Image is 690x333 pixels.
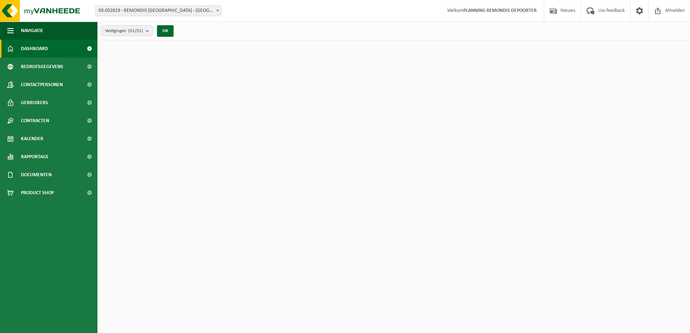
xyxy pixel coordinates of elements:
[157,25,174,37] button: OK
[101,25,153,36] button: Vestigingen(31/31)
[96,6,221,16] span: 03-052819 - REMONDIS WEST-VLAANDEREN - OOSTENDE
[21,40,48,58] span: Dashboard
[21,76,63,94] span: Contactpersonen
[21,22,43,40] span: Navigatie
[21,112,49,130] span: Contracten
[128,28,143,33] count: (31/31)
[21,184,54,202] span: Product Shop
[105,26,143,36] span: Vestigingen
[21,166,52,184] span: Documenten
[21,148,49,166] span: Rapportage
[463,8,537,13] strong: PLANNING REMONDIS DEPOORTER
[21,94,48,112] span: Gebruikers
[95,5,222,16] span: 03-052819 - REMONDIS WEST-VLAANDEREN - OOSTENDE
[21,130,43,148] span: Kalender
[21,58,63,76] span: Bedrijfsgegevens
